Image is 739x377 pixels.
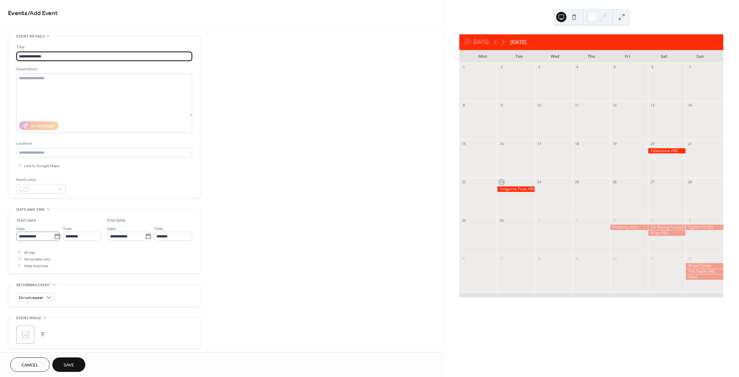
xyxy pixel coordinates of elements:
[21,362,38,369] span: Cancel
[16,206,45,213] span: Date and time
[685,225,723,230] div: Fightin Fit ABC
[650,141,655,146] div: 20
[685,263,723,269] div: Broad Street
[28,7,58,20] span: / Add Event
[650,256,655,261] div: 11
[499,256,504,261] div: 7
[24,163,59,169] span: Link to Google Maps
[461,218,466,223] div: 29
[24,249,35,256] span: All day
[154,226,163,232] span: Time
[650,103,655,108] div: 13
[16,282,50,288] span: Recurring event
[574,65,579,70] div: 4
[574,218,579,223] div: 2
[16,176,64,183] div: Event color
[537,50,573,63] div: Wed
[461,103,466,108] div: 8
[64,362,74,369] span: Save
[537,180,541,184] div: 24
[499,103,504,108] div: 9
[461,180,466,184] div: 22
[687,180,692,184] div: 28
[537,141,541,146] div: 17
[8,7,28,20] a: Events
[610,225,648,230] div: Embassy ABC
[648,148,686,154] div: Folkestone ABC
[537,218,541,223] div: 1
[10,357,50,372] button: Cancel
[464,50,501,63] div: Mon
[687,256,692,261] div: 12
[16,140,191,147] div: Location
[16,44,191,51] div: Title
[63,226,72,232] span: Time
[612,103,617,108] div: 12
[687,103,692,108] div: 14
[574,103,579,108] div: 11
[499,141,504,146] div: 16
[501,50,537,63] div: Tue
[612,180,617,184] div: 26
[461,141,466,146] div: 15
[573,50,609,63] div: Thu
[16,66,191,73] div: Description
[687,218,692,223] div: 5
[497,186,535,192] div: Delgarno Trust ABC
[574,256,579,261] div: 9
[461,65,466,70] div: 1
[16,315,41,321] span: Event image
[648,230,686,236] div: Kings ABC
[499,65,504,70] div: 2
[16,33,45,40] span: Event details
[612,218,617,223] div: 3
[687,65,692,70] div: 7
[16,217,36,224] div: Start date
[574,180,579,184] div: 25
[52,357,85,372] button: Save
[499,218,504,223] div: 30
[16,326,34,344] div: ;
[612,141,617,146] div: 19
[685,274,723,280] div: Xbox
[107,217,125,224] div: End date
[537,65,541,70] div: 3
[107,226,116,232] span: Date
[612,256,617,261] div: 10
[650,218,655,223] div: 4
[685,269,723,274] div: The Stable ABC
[612,65,617,70] div: 5
[19,294,43,302] span: Do not repeat
[648,225,686,230] div: Joe Boxing Academy
[537,103,541,108] div: 10
[609,50,646,63] div: Fri
[537,256,541,261] div: 8
[24,256,50,263] span: Show date only
[646,50,682,63] div: Sat
[24,263,48,270] span: Hide end time
[650,180,655,184] div: 27
[499,180,504,184] div: 23
[650,65,655,70] div: 6
[687,141,692,146] div: 21
[510,38,526,46] div: [DATE]
[16,226,25,232] span: Date
[574,141,579,146] div: 18
[461,256,466,261] div: 6
[682,50,718,63] div: Sun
